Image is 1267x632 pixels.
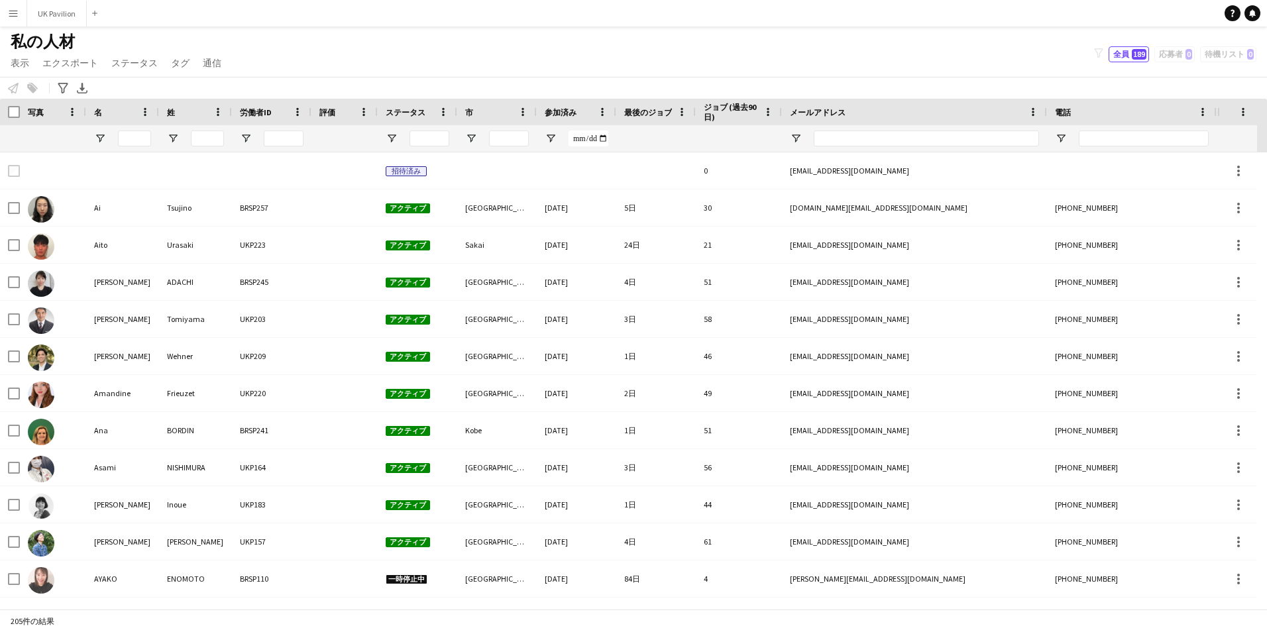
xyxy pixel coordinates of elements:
[111,57,158,69] span: ステータス
[86,486,159,523] div: [PERSON_NAME]
[782,375,1047,411] div: [EMAIL_ADDRESS][DOMAIN_NAME]
[616,560,696,597] div: 84日
[197,54,227,72] a: 通信
[386,203,430,213] span: アクティブ
[232,338,311,374] div: UKP209
[86,338,159,374] div: [PERSON_NAME]
[624,107,672,117] span: 最後のジョブ
[232,375,311,411] div: UKP220
[696,412,782,448] div: 51
[159,264,232,300] div: ADACHI
[1047,486,1217,523] div: [PHONE_NUMBER]
[616,523,696,560] div: 4日
[94,132,106,144] button: フィルターメニューを開く
[94,107,102,117] span: 名
[86,560,159,597] div: AYAKO
[616,338,696,374] div: 1日
[465,132,477,144] button: フィルターメニューを開く
[545,132,557,144] button: フィルターメニューを開く
[28,493,54,519] img: Aya Inoue
[616,412,696,448] div: 1日
[1055,132,1067,144] button: フィルターメニューを開く
[86,301,159,337] div: [PERSON_NAME]
[782,412,1047,448] div: [EMAIL_ADDRESS][DOMAIN_NAME]
[537,301,616,337] div: [DATE]
[696,560,782,597] div: 4
[616,486,696,523] div: 1日
[1047,560,1217,597] div: [PHONE_NUMBER]
[159,412,232,448] div: BORDIN
[11,32,75,52] span: 私の人材
[537,375,616,411] div: [DATE]
[537,412,616,448] div: [DATE]
[1047,301,1217,337] div: [PHONE_NUMBER]
[696,301,782,337] div: 58
[457,449,537,486] div: [GEOGRAPHIC_DATA]
[264,131,303,146] input: 労働者ID フィルター入力
[203,57,221,69] span: 通信
[28,567,54,594] img: AYAKO ENOMOTO
[28,233,54,260] img: Aito Urasaki
[457,227,537,263] div: Sakai
[386,107,425,117] span: ステータス
[537,486,616,523] div: [DATE]
[696,449,782,486] div: 56
[86,412,159,448] div: Ana
[782,189,1047,226] div: [DOMAIN_NAME][EMAIL_ADDRESS][DOMAIN_NAME]
[696,523,782,560] div: 61
[240,107,272,117] span: 労働者ID
[28,270,54,297] img: Akiko ADACHI
[696,264,782,300] div: 51
[232,523,311,560] div: UKP157
[319,107,335,117] span: 評価
[191,131,224,146] input: 姓 フィルター入力
[37,54,103,72] a: エクスポート
[1047,449,1217,486] div: [PHONE_NUMBER]
[782,264,1047,300] div: [EMAIL_ADDRESS][DOMAIN_NAME]
[232,301,311,337] div: UKP203
[86,227,159,263] div: Aito
[159,560,232,597] div: ENOMOTO
[696,227,782,263] div: 21
[696,375,782,411] div: 49
[782,486,1047,523] div: [EMAIL_ADDRESS][DOMAIN_NAME]
[386,352,430,362] span: アクティブ
[386,278,430,288] span: アクティブ
[782,560,1047,597] div: [PERSON_NAME][EMAIL_ADDRESS][DOMAIN_NAME]
[28,307,54,334] img: Akinori Tomiyama
[86,375,159,411] div: Amandine
[537,560,616,597] div: [DATE]
[159,449,232,486] div: NISHIMURA
[232,189,311,226] div: BRSP257
[537,449,616,486] div: [DATE]
[1047,227,1217,263] div: [PHONE_NUMBER]
[11,57,29,69] span: 表示
[28,456,54,482] img: Asami NISHIMURA
[457,486,537,523] div: [GEOGRAPHIC_DATA]
[171,57,190,69] span: タグ
[616,264,696,300] div: 4日
[457,375,537,411] div: [GEOGRAPHIC_DATA]
[1047,523,1217,560] div: [PHONE_NUMBER]
[166,54,195,72] a: タグ
[537,264,616,300] div: [DATE]
[782,227,1047,263] div: [EMAIL_ADDRESS][DOMAIN_NAME]
[616,375,696,411] div: 2日
[537,523,616,560] div: [DATE]
[782,152,1047,189] div: [EMAIL_ADDRESS][DOMAIN_NAME]
[5,54,34,72] a: 表示
[386,240,430,250] span: アクティブ
[232,486,311,523] div: UKP183
[1132,49,1146,60] span: 189
[457,264,537,300] div: [GEOGRAPHIC_DATA]
[159,338,232,374] div: Wehner
[232,264,311,300] div: BRSP245
[8,165,20,177] input: この行の選択は無効です (未チェック)
[782,449,1047,486] div: [EMAIL_ADDRESS][DOMAIN_NAME]
[410,131,449,146] input: ステータス フィルター入力
[457,189,537,226] div: [GEOGRAPHIC_DATA]
[240,132,252,144] button: フィルターメニューを開く
[386,426,430,436] span: アクティブ
[159,301,232,337] div: Tomiyama
[232,560,311,597] div: BRSP110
